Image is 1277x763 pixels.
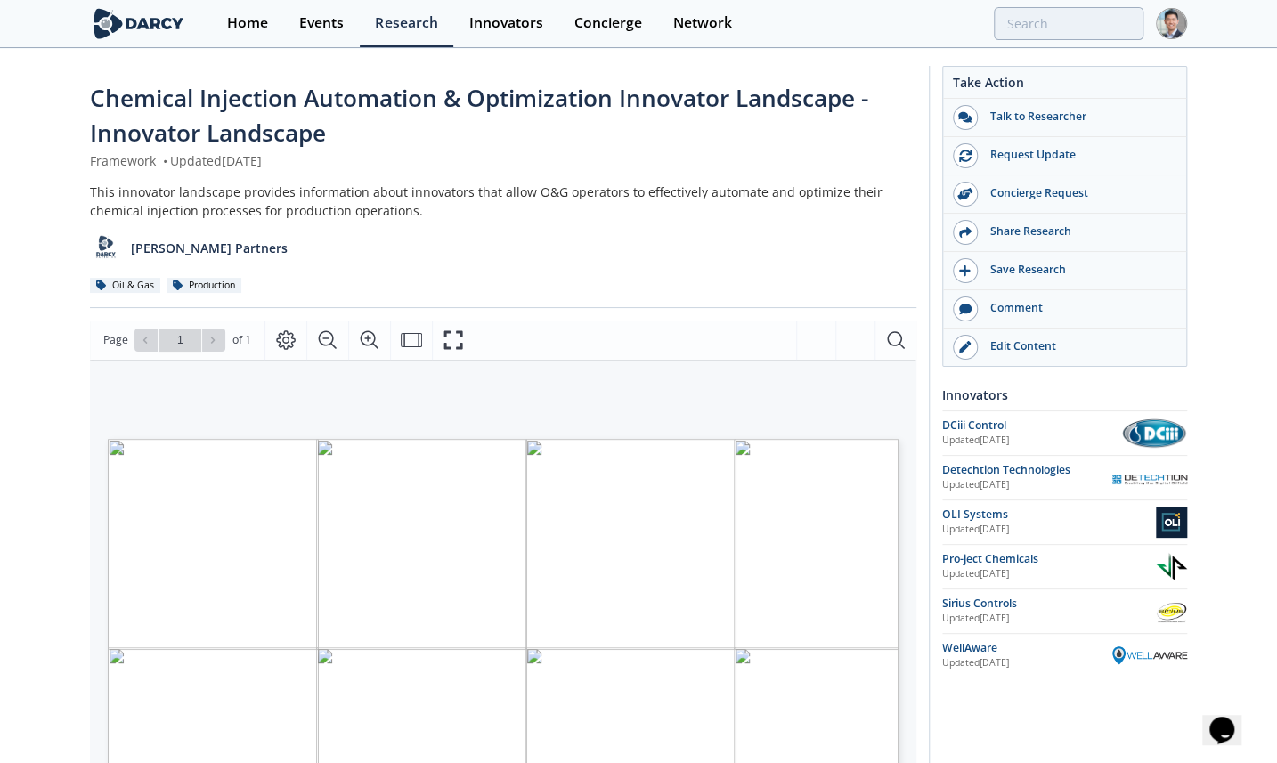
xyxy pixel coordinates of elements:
[942,507,1156,523] div: OLI Systems
[942,434,1122,448] div: Updated [DATE]
[672,16,731,30] div: Network
[978,109,1177,125] div: Talk to Researcher
[942,462,1187,493] a: Detechtion Technologies Updated[DATE] Detechtion Technologies
[978,300,1177,316] div: Comment
[978,262,1177,278] div: Save Research
[1156,596,1187,627] img: Sirius Controls
[942,596,1156,612] div: Sirius Controls
[942,567,1156,581] div: Updated [DATE]
[942,551,1187,582] a: Pro-ject Chemicals Updated[DATE] Pro-ject Chemicals
[978,338,1177,354] div: Edit Content
[1202,692,1259,745] iframe: chat widget
[942,507,1187,538] a: OLI Systems Updated[DATE] OLI Systems
[299,16,344,30] div: Events
[943,73,1186,99] div: Take Action
[942,612,1156,626] div: Updated [DATE]
[978,185,1177,201] div: Concierge Request
[90,278,160,294] div: Oil & Gas
[90,183,916,220] div: This innovator landscape provides information about innovators that allow O&G operators to effect...
[994,7,1143,40] input: Advanced Search
[375,16,437,30] div: Research
[978,223,1177,239] div: Share Research
[942,640,1112,656] div: WellAware
[90,151,916,170] div: Framework Updated [DATE]
[468,16,542,30] div: Innovators
[942,596,1187,627] a: Sirius Controls Updated[DATE] Sirius Controls
[942,640,1187,671] a: WellAware Updated[DATE] WellAware
[1122,418,1187,449] img: DCiii Control
[942,523,1156,537] div: Updated [DATE]
[942,551,1156,567] div: Pro-ject Chemicals
[942,418,1187,449] a: DCiii Control Updated[DATE] DCiii Control
[942,418,1122,434] div: DCiii Control
[159,152,170,169] span: •
[943,329,1186,366] a: Edit Content
[1156,8,1187,39] img: Profile
[942,462,1112,478] div: Detechtion Technologies
[90,8,187,39] img: logo-wide.svg
[1156,551,1187,582] img: Pro-ject Chemicals
[167,278,241,294] div: Production
[227,16,268,30] div: Home
[1112,646,1187,663] img: WellAware
[942,379,1187,410] div: Innovators
[942,656,1112,670] div: Updated [DATE]
[573,16,641,30] div: Concierge
[1156,507,1187,538] img: OLI Systems
[1112,466,1187,490] img: Detechtion Technologies
[942,478,1112,492] div: Updated [DATE]
[978,147,1177,163] div: Request Update
[90,82,868,149] span: Chemical Injection Automation & Optimization Innovator Landscape - Innovator Landscape
[131,239,288,257] p: [PERSON_NAME] Partners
